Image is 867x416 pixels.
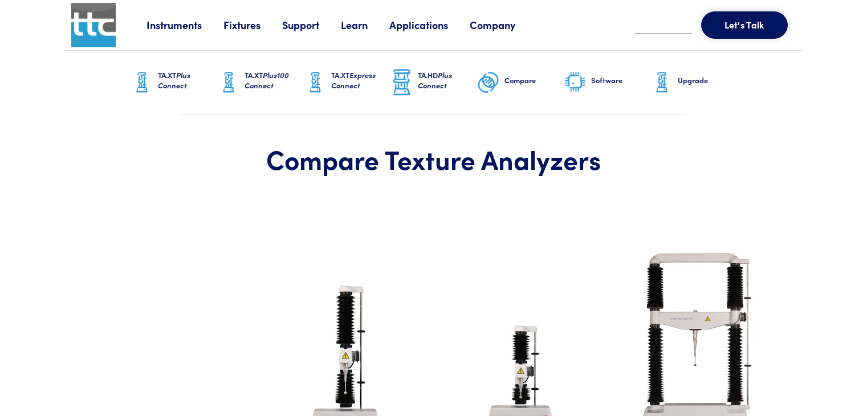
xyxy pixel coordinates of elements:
button: Let's Talk [701,11,788,39]
a: Upgrade [650,51,737,115]
a: Support [282,18,341,32]
h6: TA.XT [245,70,304,91]
img: ta-xt-graphic.png [217,68,240,97]
img: software-graphic.png [564,71,587,95]
h6: Software [591,75,650,85]
h6: TA.XT [331,70,390,91]
img: ta-hd-graphic.png [390,68,413,97]
h1: Compare Texture Analyzers [92,142,776,176]
img: ta-xt-graphic.png [650,68,673,97]
a: Applications [389,18,470,32]
span: Plus Connect [158,70,190,91]
h6: Upgrade [678,75,737,85]
a: Software [564,51,650,115]
img: compare-graphic.png [477,68,500,97]
a: TA.XTPlus100 Connect [217,51,304,115]
a: Learn [341,18,389,32]
h6: TA.XT [158,70,217,91]
img: ta-xt-graphic.png [131,68,153,97]
h6: Compare [504,75,564,85]
span: Express Connect [331,70,376,91]
img: ttc_logo_1x1_v1.0.png [71,3,116,47]
span: Plus100 Connect [245,70,289,91]
a: Fixtures [223,18,282,32]
h6: TA.HD [418,70,477,91]
a: Company [470,18,537,32]
a: TA.XTPlus Connect [131,51,217,115]
a: Instruments [146,18,223,32]
a: TA.HDPlus Connect [390,51,477,115]
img: ta-xt-graphic.png [304,68,327,97]
a: Compare [477,51,564,115]
span: Plus Connect [418,70,452,91]
a: TA.XTExpress Connect [304,51,390,115]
